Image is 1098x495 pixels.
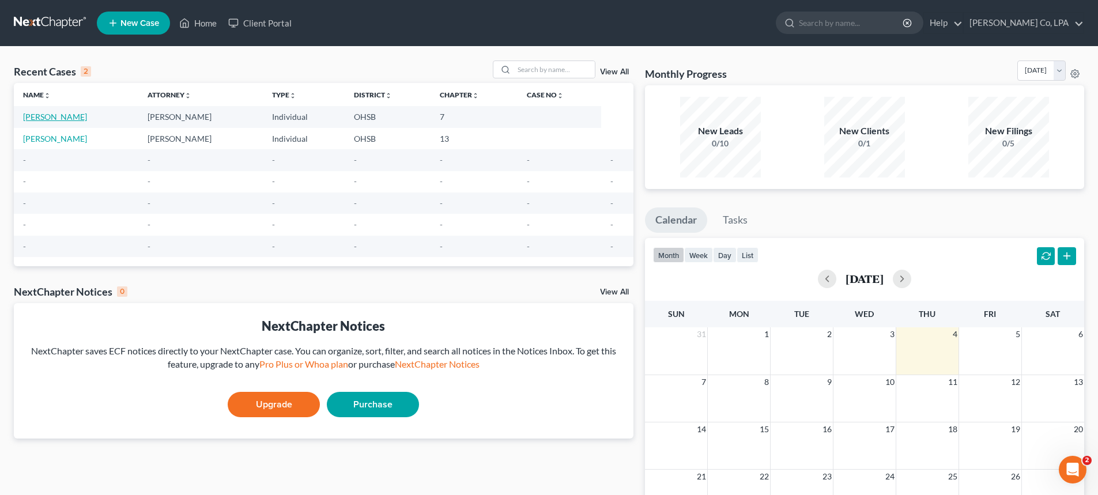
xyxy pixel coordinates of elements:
[23,176,26,186] span: -
[23,345,624,371] div: NextChapter saves ECF notices directly to your NextChapter case. You can organize, sort, filter, ...
[964,13,1084,33] a: [PERSON_NAME] Co, LPA
[440,90,479,99] a: Chapterunfold_more
[684,247,713,263] button: week
[824,124,905,138] div: New Clients
[696,422,707,436] span: 14
[759,470,770,483] span: 22
[354,198,357,208] span: -
[984,309,996,319] span: Fri
[327,392,419,417] a: Purchase
[884,375,896,389] span: 10
[527,90,564,99] a: Case Nounfold_more
[14,285,127,298] div: NextChapter Notices
[138,128,263,149] td: [PERSON_NAME]
[680,138,761,149] div: 0/10
[947,470,959,483] span: 25
[173,13,222,33] a: Home
[1014,327,1021,341] span: 5
[385,92,392,99] i: unfold_more
[272,90,296,99] a: Typeunfold_more
[919,309,935,319] span: Thu
[527,198,530,208] span: -
[1082,456,1092,465] span: 2
[712,207,758,233] a: Tasks
[947,422,959,436] span: 18
[826,327,833,341] span: 2
[794,309,809,319] span: Tue
[1010,375,1021,389] span: 12
[354,176,357,186] span: -
[1077,327,1084,341] span: 6
[440,198,443,208] span: -
[610,155,613,165] span: -
[527,241,530,251] span: -
[610,198,613,208] span: -
[680,124,761,138] div: New Leads
[1010,470,1021,483] span: 26
[23,90,51,99] a: Nameunfold_more
[763,375,770,389] span: 8
[228,392,320,417] a: Upgrade
[1073,375,1084,389] span: 13
[557,92,564,99] i: unfold_more
[668,309,685,319] span: Sun
[440,220,443,229] span: -
[148,198,150,208] span: -
[272,176,275,186] span: -
[645,207,707,233] a: Calendar
[148,90,191,99] a: Attorneyunfold_more
[23,220,26,229] span: -
[968,138,1049,149] div: 0/5
[763,327,770,341] span: 1
[14,65,91,78] div: Recent Cases
[826,375,833,389] span: 9
[884,470,896,483] span: 24
[117,286,127,297] div: 0
[23,134,87,143] a: [PERSON_NAME]
[354,155,357,165] span: -
[1010,422,1021,436] span: 19
[947,375,959,389] span: 11
[431,106,518,127] td: 7
[1059,456,1086,483] iframe: Intercom live chat
[222,13,297,33] a: Client Portal
[259,358,348,369] a: Pro Plus or Whoa plan
[968,124,1049,138] div: New Filings
[700,375,707,389] span: 7
[527,220,530,229] span: -
[395,358,480,369] a: NextChapter Notices
[855,309,874,319] span: Wed
[148,220,150,229] span: -
[23,198,26,208] span: -
[23,317,624,335] div: NextChapter Notices
[440,176,443,186] span: -
[645,67,727,81] h3: Monthly Progress
[514,61,595,78] input: Search by name...
[610,241,613,251] span: -
[600,288,629,296] a: View All
[713,247,737,263] button: day
[889,327,896,341] span: 3
[600,68,629,76] a: View All
[440,155,443,165] span: -
[148,241,150,251] span: -
[272,220,275,229] span: -
[1073,422,1084,436] span: 20
[23,112,87,122] a: [PERSON_NAME]
[81,66,91,77] div: 2
[289,92,296,99] i: unfold_more
[884,422,896,436] span: 17
[354,241,357,251] span: -
[737,247,759,263] button: list
[272,241,275,251] span: -
[527,155,530,165] span: -
[610,220,613,229] span: -
[1046,309,1060,319] span: Sat
[44,92,51,99] i: unfold_more
[952,327,959,341] span: 4
[653,247,684,263] button: month
[924,13,963,33] a: Help
[345,128,430,149] td: OHSB
[263,128,345,149] td: Individual
[696,470,707,483] span: 21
